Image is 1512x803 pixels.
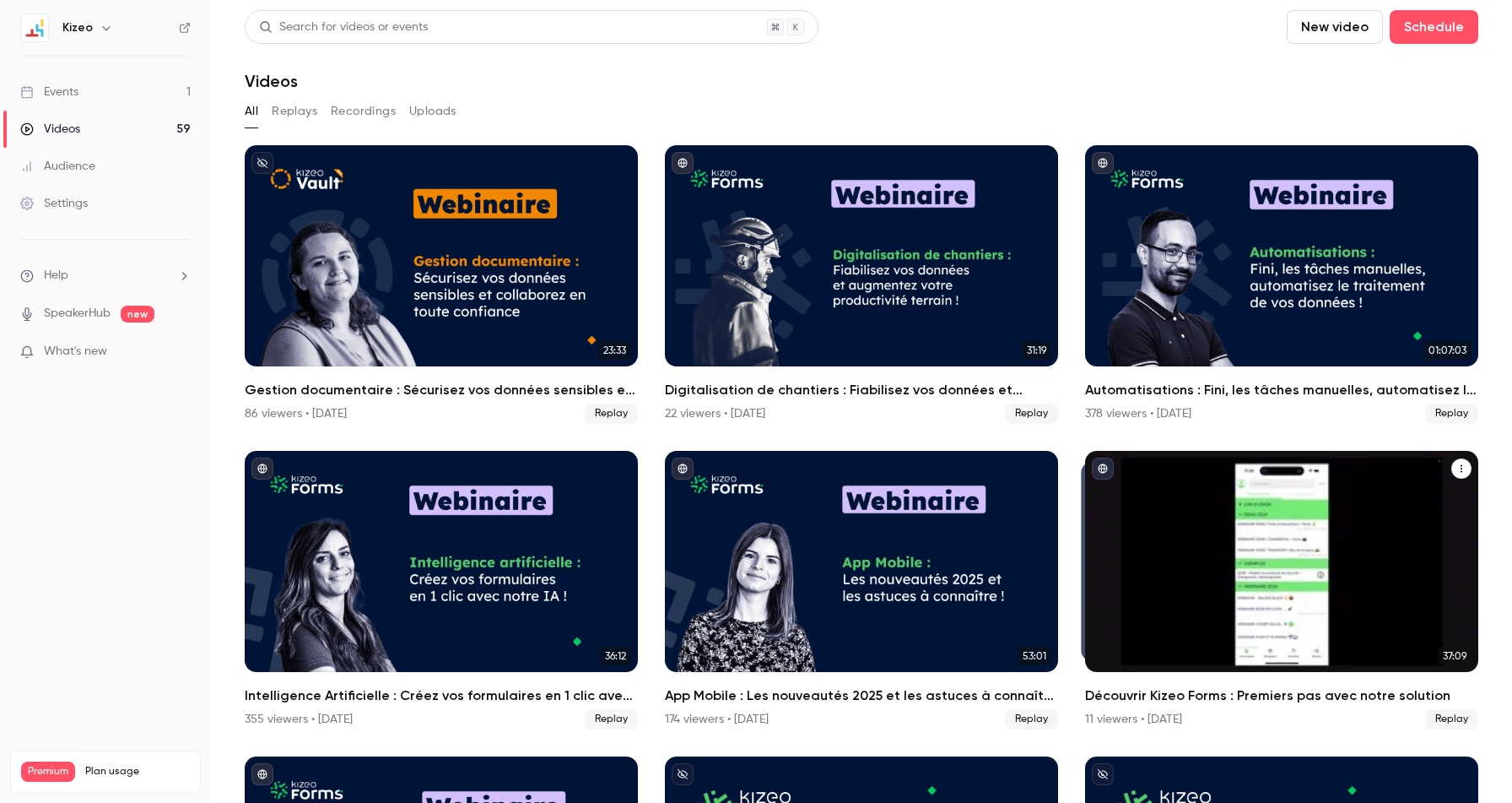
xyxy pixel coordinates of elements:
li: Intelligence Artificielle : Créez vos formulaires en 1 clic avec notre IA ! [245,451,638,730]
span: Help [44,267,68,285]
li: Digitalisation de chantiers : Fiabilisez vos données et augmentez votre productivité terrain ! [665,145,1058,424]
button: Replays [272,98,317,125]
div: Audience [20,158,95,175]
div: 378 viewers • [DATE] [1085,405,1191,422]
span: 36:12 [600,647,631,665]
div: Settings [20,195,88,212]
li: help-dropdown-opener [20,267,191,285]
li: Découvrir Kizeo Forms : Premiers pas avec notre solution [1085,451,1478,730]
a: 36:12Intelligence Artificielle : Créez vos formulaires en 1 clic avec notre IA !355 viewers • [DA... [245,451,638,730]
div: 11 viewers • [DATE] [1085,711,1182,728]
li: Automatisations : Fini, les tâches manuelles, automatisez le traitement de vos données ! [1085,145,1478,424]
span: 53:01 [1018,647,1051,665]
img: Kizeo [21,14,48,41]
a: SpeakerHub [44,305,111,323]
a: 37:0937:09Découvrir Kizeo Forms : Premiers pas avec notre solution11 viewers • [DATE]Replay [1085,451,1478,730]
section: Videos [245,10,1478,793]
button: published [251,458,273,480]
h2: App Mobile : Les nouveautés 2025 et les astuces à connaître ! [665,686,1058,706]
a: 31:19Digitalisation de chantiers : Fiabilisez vos données et augmentez votre productivité terrain... [665,145,1058,424]
h2: Intelligence Artificielle : Créez vos formulaires en 1 clic avec notre IA ! [245,686,638,706]
button: published [672,458,694,480]
button: published [1092,152,1114,174]
button: Recordings [331,98,396,125]
button: Schedule [1390,10,1478,44]
h2: Découvrir Kizeo Forms : Premiers pas avec notre solution [1085,686,1478,706]
span: 37:09 [1438,647,1471,665]
div: 174 viewers • [DATE] [665,711,769,728]
div: 86 viewers • [DATE] [245,405,347,422]
div: Search for videos or events [259,19,428,36]
span: What's new [44,343,107,361]
span: Plan usage [85,765,190,779]
button: unpublished [251,152,273,174]
h6: Kizeo [62,19,93,36]
span: 01:07:03 [1423,341,1471,360]
h2: Gestion documentaire : Sécurisez vos données sensibles et collaborez en toute confiance [245,380,638,400]
button: published [672,152,694,174]
div: 22 viewers • [DATE] [665,405,765,422]
span: Premium [21,762,75,782]
button: Uploads [409,98,456,125]
span: Replay [1005,709,1058,730]
div: 355 viewers • [DATE] [245,711,353,728]
a: 23:33Gestion documentaire : Sécurisez vos données sensibles et collaborez en toute confiance86 vi... [245,145,638,424]
span: Replay [585,709,638,730]
span: 31:19 [1022,341,1051,360]
button: All [245,98,258,125]
iframe: Noticeable Trigger [170,345,191,360]
button: published [1092,458,1114,480]
button: New video [1287,10,1383,44]
h1: Videos [245,71,298,91]
button: unpublished [672,763,694,785]
span: Replay [1425,404,1478,424]
button: unpublished [1092,763,1114,785]
span: new [121,306,154,323]
div: Videos [20,121,80,138]
a: 01:07:03Automatisations : Fini, les tâches manuelles, automatisez le traitement de vos données !3... [1085,145,1478,424]
div: Events [20,84,78,100]
button: published [251,763,273,785]
span: Replay [1005,404,1058,424]
a: 53:01App Mobile : Les nouveautés 2025 et les astuces à connaître !174 viewers • [DATE]Replay [665,451,1058,730]
span: Replay [1425,709,1478,730]
li: Gestion documentaire : Sécurisez vos données sensibles et collaborez en toute confiance [245,145,638,424]
h2: Digitalisation de chantiers : Fiabilisez vos données et augmentez votre productivité terrain ! [665,380,1058,400]
span: 23:33 [598,341,631,360]
li: App Mobile : Les nouveautés 2025 et les astuces à connaître ! [665,451,1058,730]
h2: Automatisations : Fini, les tâches manuelles, automatisez le traitement de vos données ! [1085,380,1478,400]
span: Replay [585,404,638,424]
